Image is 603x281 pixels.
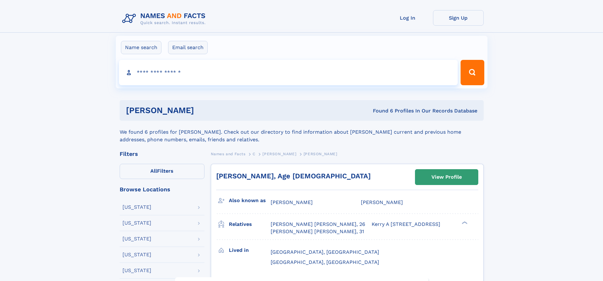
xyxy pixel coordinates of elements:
[122,220,151,226] div: [US_STATE]
[122,205,151,210] div: [US_STATE]
[415,169,478,185] a: View Profile
[253,150,255,158] a: C
[122,268,151,273] div: [US_STATE]
[120,187,204,192] div: Browse Locations
[433,10,484,26] a: Sign Up
[211,150,246,158] a: Names and Facts
[283,107,477,114] div: Found 6 Profiles In Our Records Database
[119,60,458,85] input: search input
[120,164,204,179] label: Filters
[120,10,211,27] img: Logo Names and Facts
[382,10,433,26] a: Log In
[460,221,468,225] div: ❯
[120,121,484,144] div: We found 6 profiles for [PERSON_NAME]. Check out our directory to find information about [PERSON_...
[271,249,379,255] span: [GEOGRAPHIC_DATA], [GEOGRAPHIC_DATA]
[361,199,403,205] span: [PERSON_NAME]
[150,168,157,174] span: All
[271,228,364,235] a: [PERSON_NAME] [PERSON_NAME], 31
[120,151,204,157] div: Filters
[122,236,151,241] div: [US_STATE]
[121,41,161,54] label: Name search
[229,219,271,230] h3: Relatives
[461,60,484,85] button: Search Button
[271,199,313,205] span: [PERSON_NAME]
[122,252,151,257] div: [US_STATE]
[229,245,271,256] h3: Lived in
[216,172,371,180] a: [PERSON_NAME], Age [DEMOGRAPHIC_DATA]
[372,221,440,228] a: Kerry A [STREET_ADDRESS]
[126,106,284,114] h1: [PERSON_NAME]
[304,152,337,156] span: [PERSON_NAME]
[253,152,255,156] span: C
[431,170,462,184] div: View Profile
[262,150,296,158] a: [PERSON_NAME]
[262,152,296,156] span: [PERSON_NAME]
[229,195,271,206] h3: Also known as
[271,221,365,228] a: [PERSON_NAME] [PERSON_NAME], 26
[168,41,208,54] label: Email search
[271,259,379,265] span: [GEOGRAPHIC_DATA], [GEOGRAPHIC_DATA]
